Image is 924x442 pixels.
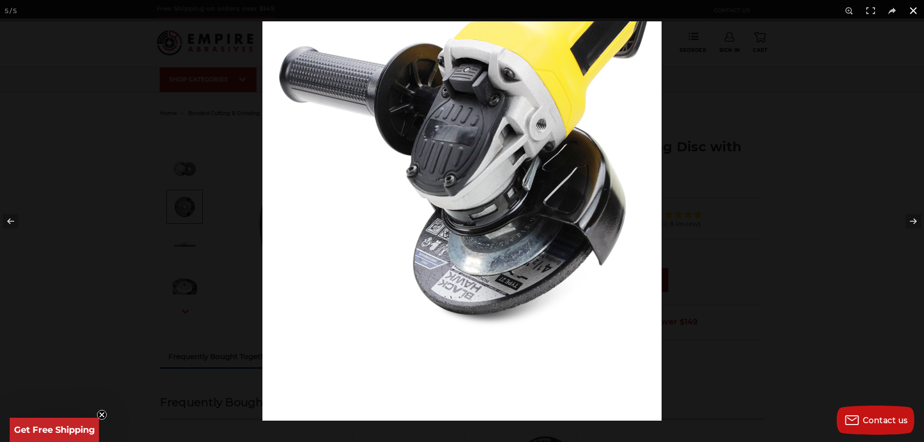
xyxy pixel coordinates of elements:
button: Close teaser [97,410,107,420]
img: side-view-angle-grinder-black-hawk-disc__44976.1701718541.jpg [262,21,662,421]
span: Get Free Shipping [14,425,95,435]
span: Contact us [863,416,908,425]
div: Get Free ShippingClose teaser [10,418,99,442]
button: Next (arrow right) [890,197,924,246]
button: Contact us [837,406,914,435]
